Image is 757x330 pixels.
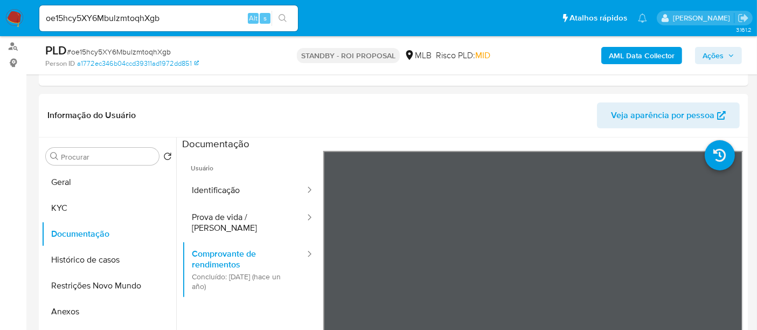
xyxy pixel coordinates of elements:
[609,47,675,64] b: AML Data Collector
[61,152,155,162] input: Procurar
[601,47,682,64] button: AML Data Collector
[41,299,176,325] button: Anexos
[47,110,136,121] h1: Informação do Usuário
[695,47,742,64] button: Ações
[41,247,176,273] button: Histórico de casos
[45,59,75,68] b: Person ID
[249,13,258,23] span: Alt
[41,195,176,221] button: KYC
[41,169,176,195] button: Geral
[611,102,714,128] span: Veja aparência por pessoa
[570,12,627,24] span: Atalhos rápidos
[297,48,400,63] p: STANDBY - ROI PROPOSAL
[272,11,294,26] button: search-icon
[263,13,267,23] span: s
[703,47,724,64] span: Ações
[638,13,647,23] a: Notificações
[67,46,171,57] span: # oe15hcy5XY6MbulzmtoqhXgb
[45,42,67,59] b: PLD
[673,13,734,23] p: erico.trevizan@mercadopago.com.br
[475,49,490,61] span: MID
[436,50,490,61] span: Risco PLD:
[77,59,199,68] a: a1772ec346b04ccd39311ad1972dd851
[736,25,752,34] span: 3.161.2
[41,273,176,299] button: Restrições Novo Mundo
[39,11,298,25] input: Pesquise usuários ou casos...
[50,152,59,161] button: Procurar
[163,152,172,164] button: Retornar ao pedido padrão
[404,50,432,61] div: MLB
[597,102,740,128] button: Veja aparência por pessoa
[41,221,176,247] button: Documentação
[738,12,749,24] a: Sair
